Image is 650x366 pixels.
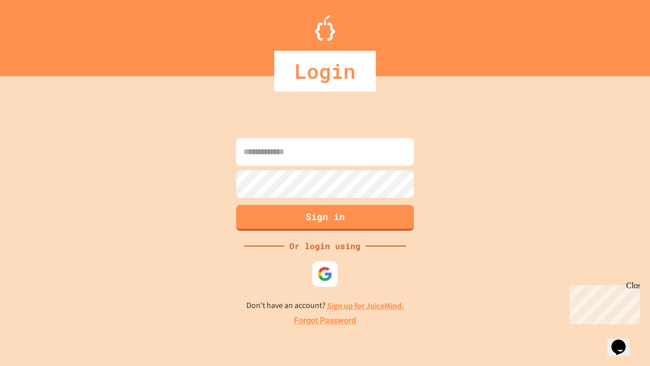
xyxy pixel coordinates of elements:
a: Sign up for JuiceMind. [327,300,404,311]
button: Sign in [236,205,414,231]
p: Don't have an account? [246,299,404,312]
div: Or login using [284,240,366,252]
a: Forgot Password [294,315,356,327]
div: Chat with us now!Close [4,4,70,65]
div: Login [274,51,376,91]
img: Logo.svg [315,15,335,41]
iframe: chat widget [566,281,640,324]
iframe: chat widget [607,325,640,356]
img: google-icon.svg [317,266,333,282]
